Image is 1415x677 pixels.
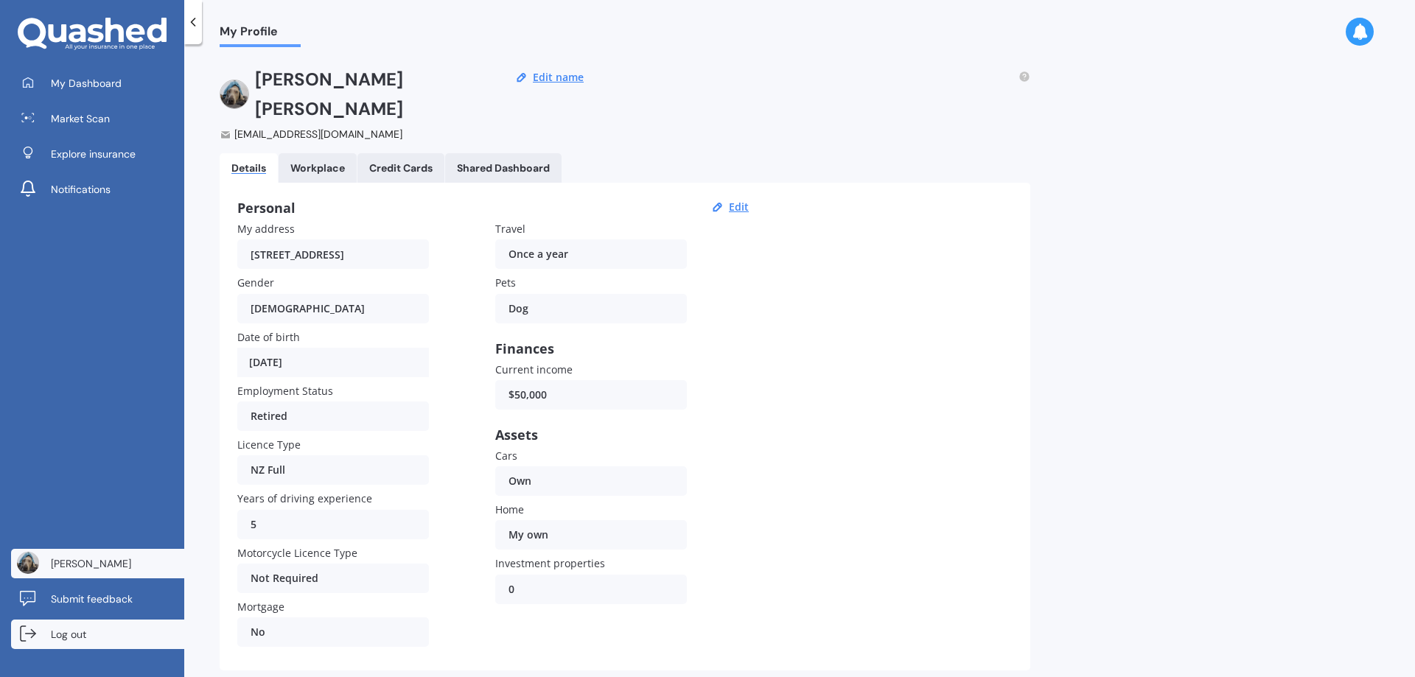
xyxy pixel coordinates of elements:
a: Explore insurance [11,139,184,169]
div: Shared Dashboard [457,162,550,175]
span: Travel [495,222,525,236]
a: Workplace [279,153,357,183]
span: Employment Status [237,384,333,398]
div: Assets [495,427,687,442]
a: Credit Cards [357,153,444,183]
button: Edit [724,200,753,214]
span: Submit feedback [51,592,133,606]
img: 1685138376689.jpg [220,80,249,109]
a: Submit feedback [11,584,184,614]
a: [PERSON_NAME] [11,549,184,578]
a: Market Scan [11,104,184,133]
a: Details [220,153,278,183]
span: Log out [51,627,86,642]
div: [EMAIL_ADDRESS][DOMAIN_NAME] [220,127,486,141]
span: Investment properties [495,557,605,571]
div: Personal [237,200,753,215]
a: Log out [11,620,184,649]
span: Licence Type [237,438,301,452]
span: My Dashboard [51,76,122,91]
div: Workplace [290,162,345,175]
span: Years of driving experience [237,492,372,506]
span: My Profile [220,24,301,44]
a: Notifications [11,175,184,204]
div: Credit Cards [369,162,433,175]
span: Cars [495,449,517,463]
span: Date of birth [237,330,300,344]
img: 1685138376689.jpg [17,552,39,574]
span: Home [495,502,524,516]
span: Explore insurance [51,147,136,161]
span: Market Scan [51,111,110,126]
span: Notifications [51,182,111,197]
span: Motorcycle Licence Type [237,546,357,560]
span: Gender [237,276,274,290]
span: Current income [495,362,573,376]
div: Finances [495,341,687,356]
span: Mortgage [237,600,284,614]
div: [DATE] [237,348,429,377]
span: My address [237,222,295,236]
h2: [PERSON_NAME] [PERSON_NAME] [255,65,486,124]
span: Pets [495,276,516,290]
span: [PERSON_NAME] [51,556,131,571]
a: My Dashboard [11,69,184,98]
div: Details [231,162,266,175]
button: Edit name [528,71,588,84]
a: Shared Dashboard [445,153,562,183]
